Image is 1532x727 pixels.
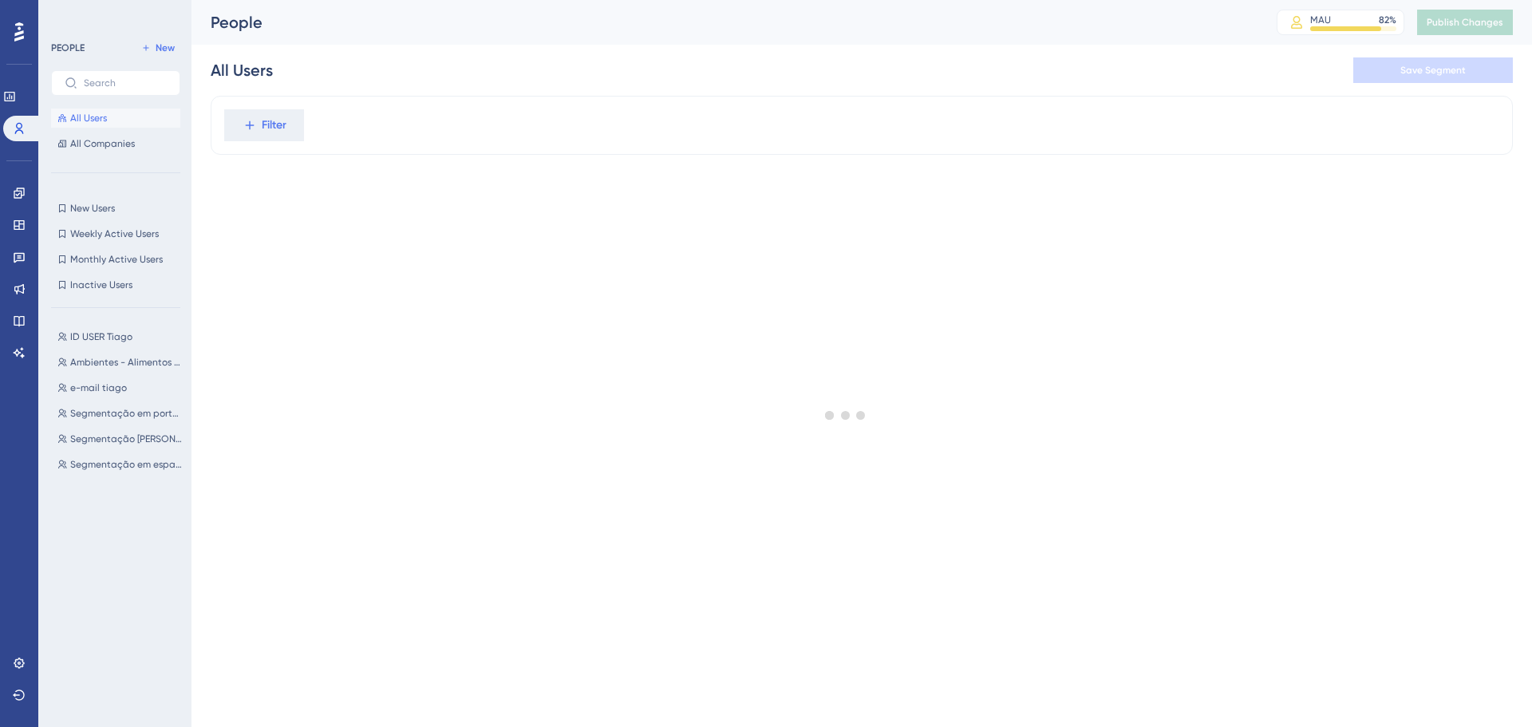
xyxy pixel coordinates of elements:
[51,250,180,269] button: Monthly Active Users
[70,330,132,343] span: ID USER Tiago
[70,202,115,215] span: New Users
[70,227,159,240] span: Weekly Active Users
[84,77,167,89] input: Search
[51,404,190,423] button: Segmentação em português
[51,199,180,218] button: New Users
[70,112,107,124] span: All Users
[51,224,180,243] button: Weekly Active Users
[70,137,135,150] span: All Companies
[70,433,184,445] span: Segmentação [PERSON_NAME]
[70,253,163,266] span: Monthly Active Users
[1353,57,1513,83] button: Save Segment
[70,458,184,471] span: Segmentação em espanhol
[70,279,132,291] span: Inactive Users
[51,134,180,153] button: All Companies
[70,356,184,369] span: Ambientes - Alimentos e Bebidas
[51,455,190,474] button: Segmentação em espanhol
[70,407,184,420] span: Segmentação em português
[51,429,190,448] button: Segmentação [PERSON_NAME]
[51,275,180,294] button: Inactive Users
[136,38,180,57] button: New
[70,381,127,394] span: e-mail tiago
[1310,14,1331,26] div: MAU
[51,109,180,128] button: All Users
[51,378,190,397] button: e-mail tiago
[1417,10,1513,35] button: Publish Changes
[1379,14,1396,26] div: 82 %
[1427,16,1503,29] span: Publish Changes
[1400,64,1466,77] span: Save Segment
[51,41,85,54] div: PEOPLE
[211,59,273,81] div: All Users
[51,327,190,346] button: ID USER Tiago
[156,41,175,54] span: New
[211,11,1237,34] div: People
[51,353,190,372] button: Ambientes - Alimentos e Bebidas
